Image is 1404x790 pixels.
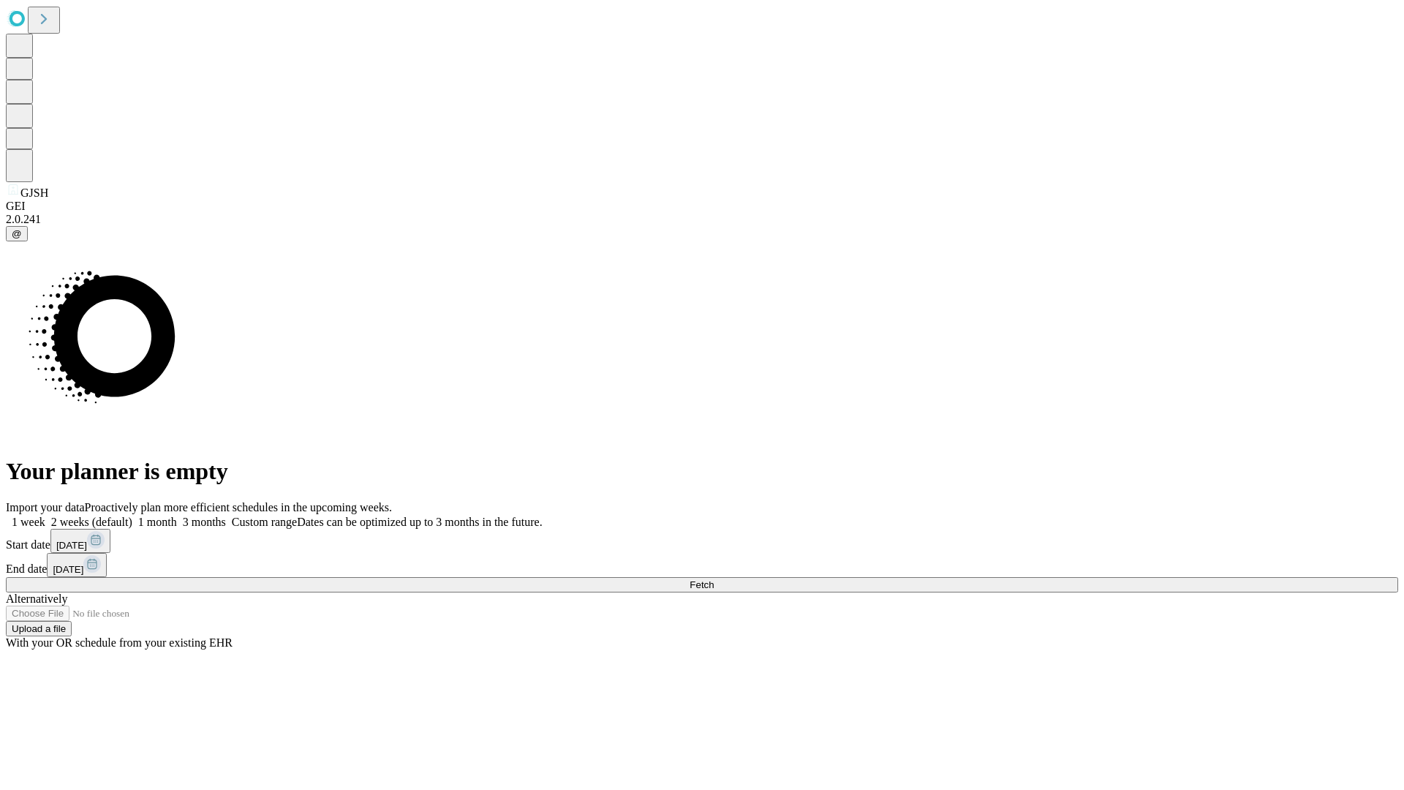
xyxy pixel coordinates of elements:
span: 2 weeks (default) [51,516,132,528]
button: [DATE] [50,529,110,553]
span: [DATE] [53,564,83,575]
span: GJSH [20,187,48,199]
div: End date [6,553,1398,577]
button: Upload a file [6,621,72,636]
div: GEI [6,200,1398,213]
span: 1 month [138,516,177,528]
span: @ [12,228,22,239]
span: With your OR schedule from your existing EHR [6,636,233,649]
span: Dates can be optimized up to 3 months in the future. [297,516,542,528]
span: Fetch [690,579,714,590]
span: Custom range [232,516,297,528]
span: 3 months [183,516,226,528]
button: @ [6,226,28,241]
span: Proactively plan more efficient schedules in the upcoming weeks. [85,501,392,513]
span: Alternatively [6,592,67,605]
span: [DATE] [56,540,87,551]
button: [DATE] [47,553,107,577]
button: Fetch [6,577,1398,592]
span: Import your data [6,501,85,513]
div: 2.0.241 [6,213,1398,226]
div: Start date [6,529,1398,553]
span: 1 week [12,516,45,528]
h1: Your planner is empty [6,458,1398,485]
